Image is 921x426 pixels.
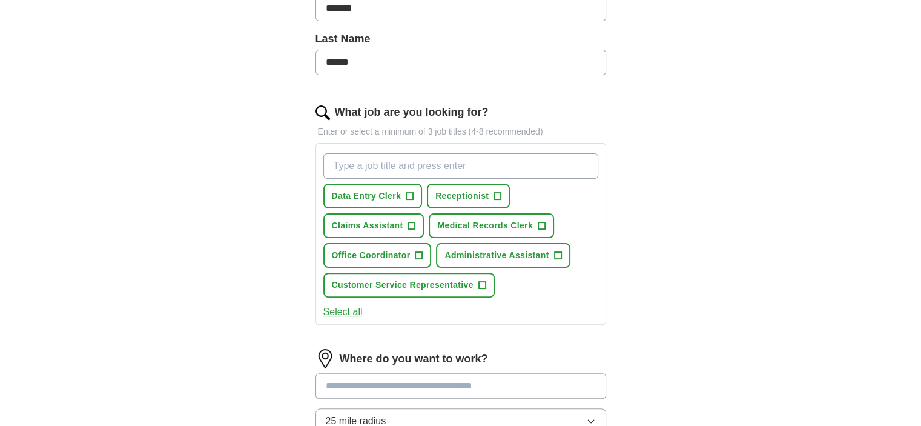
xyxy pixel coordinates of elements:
button: Office Coordinator [323,243,432,268]
label: What job are you looking for? [335,104,489,121]
input: Type a job title and press enter [323,153,598,179]
span: Customer Service Representative [332,279,474,291]
span: Medical Records Clerk [437,219,533,232]
label: Where do you want to work? [340,351,488,367]
button: Data Entry Clerk [323,184,423,208]
span: Office Coordinator [332,249,411,262]
img: location.png [315,349,335,368]
span: Receptionist [435,190,489,202]
img: search.png [315,105,330,120]
button: Select all [323,305,363,319]
span: Claims Assistant [332,219,403,232]
button: Claims Assistant [323,213,424,238]
button: Administrative Assistant [436,243,570,268]
span: Administrative Assistant [444,249,549,262]
button: Customer Service Representative [323,273,495,298]
label: Last Name [315,31,606,47]
button: Medical Records Clerk [429,213,554,238]
button: Receptionist [427,184,510,208]
p: Enter or select a minimum of 3 job titles (4-8 recommended) [315,125,606,138]
span: Data Entry Clerk [332,190,401,202]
